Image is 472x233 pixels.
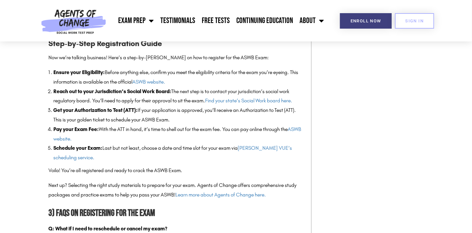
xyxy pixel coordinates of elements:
span: SIGN IN [406,19,424,23]
strong: Pay your Exam Fee: [53,126,99,132]
strong: Schedule your Exam: [53,145,102,151]
a: Learn more about Agents of Change here. [175,192,266,198]
a: SIGN IN [395,13,434,29]
strong: Q: What if I need to reschedule or cancel my exam? [48,225,167,232]
p: Voila! You’re all registered and ready to crack the ASWB Exam. [48,166,304,175]
li: Before anything else, confirm you meet the eligibility criteria for the exam you’re eyeing. This ... [53,68,304,87]
li: The next step is to contact your jurisdiction’s social work regulatory board. You’ll need to appl... [53,87,304,106]
strong: Get your Authorization to Test (ATT): [53,107,138,113]
h3: Step-by-Step Registration Guide [48,37,304,50]
strong: Reach out to your Jurisdiction’s Social Work Board: [53,88,171,94]
li: Last but not least, choose a date and time slot for your exam via [53,143,304,163]
li: With the ATT in hand, it’s time to shell out for the exam fee. You can pay online through the [53,125,304,144]
a: Testimonials [157,13,198,29]
p: Next up? Selecting the right study materials to prepare for your exam. Agents of Change offers co... [48,181,304,200]
strong: Ensure your Eligibility: [53,69,105,75]
a: Free Tests [198,13,233,29]
a: ASWB website. [132,79,165,85]
nav: Menu [109,13,327,29]
a: Continuing Education [233,13,296,29]
a: Find your state’s Social Work board here. [205,97,292,104]
a: Enroll Now [340,13,392,29]
span: Enroll Now [351,19,381,23]
li: If your application is approved, you’ll receive an Authorization to Test (ATT). This is your gold... [53,106,304,125]
h2: 3) FAQs on Registering for the Exam [48,206,304,221]
a: ASWB website. [53,126,301,142]
a: About [296,13,327,29]
a: Exam Prep [115,13,157,29]
p: Now we’re talking business! Here’s a step-by-[PERSON_NAME] on how to register for the ASWB Exam: [48,53,304,63]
